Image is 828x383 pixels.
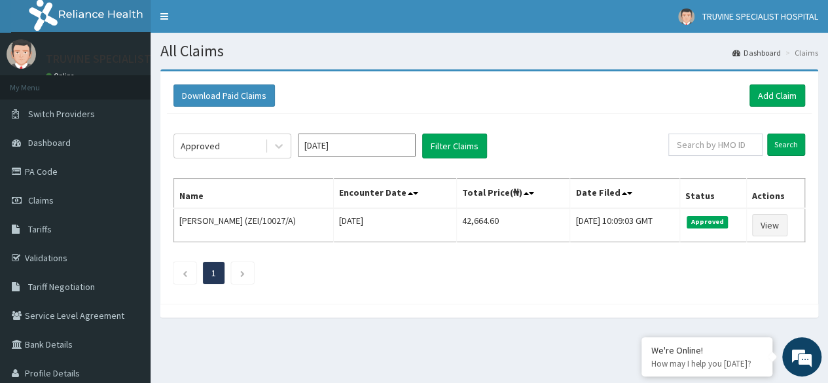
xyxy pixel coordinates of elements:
img: User Image [678,9,694,25]
td: 42,664.60 [456,208,570,242]
th: Name [174,179,334,209]
img: User Image [7,39,36,69]
span: TRUVINE SPECIALIST HOSPITAL [702,10,818,22]
span: Switch Providers [28,108,95,120]
div: Approved [181,139,220,153]
td: [PERSON_NAME] (ZEI/10027/A) [174,208,334,242]
img: d_794563401_company_1708531726252_794563401 [24,65,53,98]
p: How may I help you today? [651,358,763,369]
span: Approved [687,216,728,228]
th: Date Filed [570,179,680,209]
div: Minimize live chat window [215,7,246,38]
a: Add Claim [749,84,805,107]
button: Filter Claims [422,134,487,158]
button: Download Paid Claims [173,84,275,107]
a: Previous page [182,267,188,279]
td: [DATE] 10:09:03 GMT [570,208,680,242]
input: Search by HMO ID [668,134,763,156]
a: Online [46,71,77,81]
span: Tariffs [28,223,52,235]
th: Actions [747,179,805,209]
div: Chat with us now [68,73,220,90]
th: Total Price(₦) [456,179,570,209]
th: Encounter Date [333,179,456,209]
a: Next page [240,267,245,279]
textarea: Type your message and hit 'Enter' [7,249,249,295]
p: TRUVINE SPECIALIST HOSPITAL [46,53,205,65]
input: Select Month and Year [298,134,416,157]
h1: All Claims [160,43,818,60]
span: Dashboard [28,137,71,149]
span: Tariff Negotiation [28,281,95,293]
a: Page 1 is your current page [211,267,216,279]
a: View [752,214,787,236]
th: Status [680,179,747,209]
span: We're online! [76,111,181,243]
span: Claims [28,194,54,206]
td: [DATE] [333,208,456,242]
a: Dashboard [732,47,781,58]
div: We're Online! [651,344,763,356]
input: Search [767,134,805,156]
li: Claims [782,47,818,58]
